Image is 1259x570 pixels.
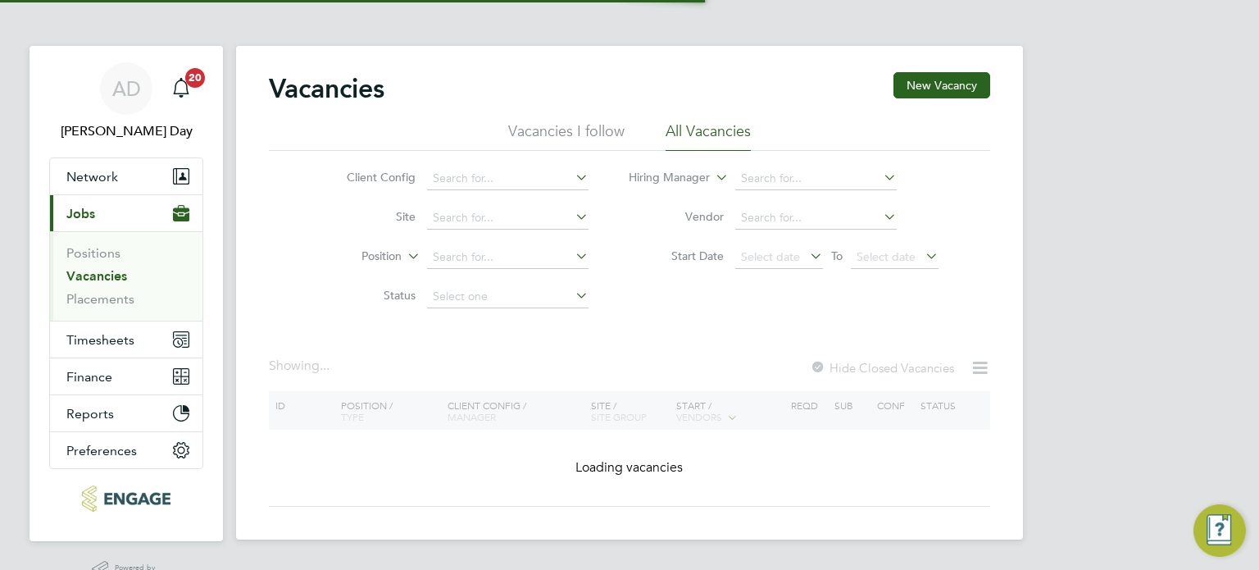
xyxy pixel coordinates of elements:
label: Vendor [629,209,724,224]
span: Select date [741,249,800,264]
div: Showing [269,358,333,375]
span: Finance [66,369,112,385]
label: Hide Closed Vacancies [810,360,954,376]
nav: Main navigation [30,46,223,541]
a: Vacancies [66,268,127,284]
span: Jobs [66,206,95,221]
input: Search for... [427,167,589,190]
label: Status [321,288,416,303]
span: Reports [66,406,114,422]
span: AD [112,78,141,99]
input: Search for... [427,207,589,230]
span: Timesheets [66,332,134,348]
li: Vacancies I follow [508,121,625,151]
label: Hiring Manager [616,170,710,186]
li: All Vacancies [666,121,751,151]
h2: Vacancies [269,72,384,105]
button: New Vacancy [893,72,990,98]
a: AD[PERSON_NAME] Day [49,62,203,141]
span: Select date [857,249,916,264]
button: Reports [50,395,202,431]
label: Site [321,209,416,224]
a: 20 [165,62,198,115]
button: Finance [50,358,202,394]
span: ... [320,358,330,374]
input: Search for... [735,207,897,230]
span: 20 [185,68,205,88]
span: Amie Day [49,121,203,141]
button: Timesheets [50,321,202,358]
button: Network [50,158,202,194]
label: Start Date [629,249,724,263]
label: Position [307,249,402,265]
button: Preferences [50,432,202,468]
input: Search for... [427,246,589,269]
a: Go to home page [49,486,203,512]
span: Network [66,169,118,185]
a: Placements [66,291,134,307]
input: Select one [427,285,589,308]
a: Positions [66,245,120,261]
button: Jobs [50,195,202,231]
label: Client Config [321,170,416,185]
div: Jobs [50,231,202,321]
button: Engage Resource Center [1193,504,1246,557]
input: Search for... [735,167,897,190]
span: Preferences [66,443,137,458]
span: To [826,245,848,267]
img: morganhunt-logo-retina.png [82,486,170,512]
